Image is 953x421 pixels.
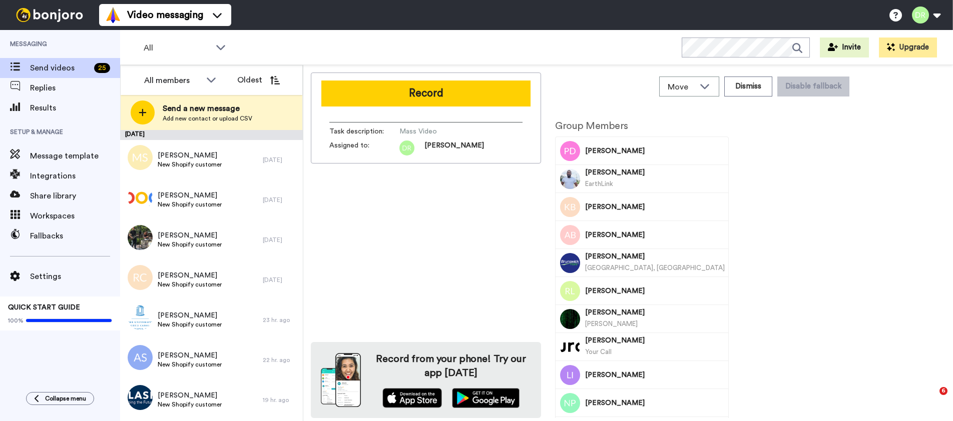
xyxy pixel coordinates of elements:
span: [PERSON_NAME] [585,230,725,240]
span: Share library [30,190,120,202]
span: [PERSON_NAME] [585,335,725,345]
span: Task description : [329,126,399,136]
img: Image of Robert Pirnie [560,337,580,357]
img: 0702d241-1457-4714-b3f0-5aad60f705ab.jpg [128,225,153,250]
span: 6 [939,387,947,395]
img: Image of Nathan Peteya [560,393,580,413]
div: [DATE] [263,156,298,164]
span: New Shopify customer [158,320,222,328]
img: download [321,353,361,407]
img: as.png [128,345,153,370]
span: [PERSON_NAME] [424,140,484,155]
span: EarthLink [585,180,613,187]
img: Image of Lucas Iorio [560,365,580,385]
img: Image of Dennis Wilson [560,253,580,273]
h4: Record from your phone! Try our app [DATE] [371,352,531,380]
span: Settings [30,270,120,282]
span: [PERSON_NAME] [585,202,725,212]
img: dr.png [399,140,414,155]
span: Replies [30,82,120,94]
span: [PERSON_NAME] [158,350,222,360]
button: Disable fallback [777,76,849,96]
span: Assigned to: [329,140,399,155]
span: Video messaging [127,8,203,22]
div: 23 hr. ago [263,316,298,324]
span: All [144,42,211,54]
img: Image of Kyle Bohm [560,197,580,217]
div: [DATE] [263,276,298,284]
div: All members [144,74,201,86]
div: 19 hr. ago [263,396,298,404]
span: [GEOGRAPHIC_DATA], [GEOGRAPHIC_DATA] [585,264,725,271]
span: Collapse menu [45,394,86,402]
span: [PERSON_NAME] [158,190,222,200]
span: QUICK START GUIDE [8,304,80,311]
span: 100% [8,316,24,324]
span: Send videos [30,62,90,74]
span: Send a new message [163,102,252,114]
span: [PERSON_NAME] [158,390,222,400]
button: Upgrade [879,37,937,57]
span: [PERSON_NAME] [585,320,638,327]
img: Image of Richard Lacy [560,281,580,301]
span: [PERSON_NAME] [158,270,222,280]
div: 25 [94,63,110,73]
button: Invite [820,37,869,57]
iframe: Intercom live chat [919,387,943,411]
span: [PERSON_NAME] [585,167,725,177]
img: Image of Prabhakar Doppalapudi [560,141,580,161]
span: Workspaces [30,210,120,222]
span: [PERSON_NAME] [585,370,725,380]
span: Message template [30,150,120,162]
button: Collapse menu [26,392,94,405]
img: ms.png [128,145,153,170]
span: New Shopify customer [158,360,222,368]
img: playstore [452,388,520,408]
span: New Shopify customer [158,240,222,248]
div: [DATE] [263,196,298,204]
span: New Shopify customer [158,160,222,168]
span: Mass Video [399,126,495,136]
span: [PERSON_NAME] [158,230,222,240]
span: [PERSON_NAME] [585,398,725,408]
span: [PERSON_NAME] [585,251,725,261]
span: [PERSON_NAME] [585,146,725,156]
span: Add new contact or upload CSV [163,114,252,122]
span: [PERSON_NAME] [158,310,222,320]
img: 6b07a507-d439-4193-ae70-cd3bef292d90.png [128,385,153,410]
span: Integrations [30,170,120,182]
img: b1835b2f-88ae-4d4e-a3e6-5a2cfe27414f.png [128,185,153,210]
img: appstore [382,388,442,408]
button: Dismiss [724,76,772,96]
img: Image of Adam Benson [560,225,580,245]
img: Image of Steven Miller [560,309,580,329]
img: rc.png [128,265,153,290]
span: Fallbacks [30,230,120,242]
span: New Shopify customer [158,400,222,408]
img: bj-logo-header-white.svg [12,8,87,22]
span: Your Call [585,348,612,355]
img: 971f4f6b-ff3d-45a3-a65d-e9a5634f2b50.png [128,305,153,330]
span: [PERSON_NAME] [585,307,725,317]
span: Results [30,102,120,114]
span: [PERSON_NAME] [158,150,222,160]
div: [DATE] [120,130,303,140]
span: [PERSON_NAME] [585,286,725,296]
button: Record [321,80,531,106]
span: Move [668,81,695,93]
button: Oldest [230,70,287,90]
div: 22 hr. ago [263,356,298,364]
img: Image of Harold Phillips [560,169,580,189]
h2: Group Members [555,120,729,131]
div: [DATE] [263,236,298,244]
span: New Shopify customer [158,280,222,288]
span: New Shopify customer [158,200,222,208]
img: vm-color.svg [105,7,121,23]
